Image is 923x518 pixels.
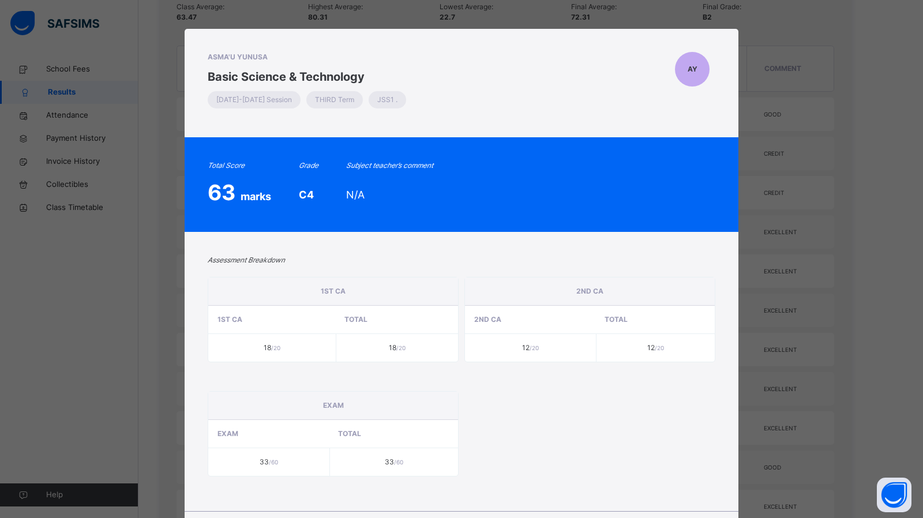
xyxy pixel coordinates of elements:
span: ASMA'U YUNUSA [208,52,412,62]
span: /20 [655,344,664,351]
span: 2ND CA [576,287,603,295]
span: 18 [264,343,280,352]
span: 63 [208,179,241,205]
i: Grade [299,161,318,170]
span: AY [688,64,697,74]
button: Open asap [877,478,911,512]
span: EXAM [217,429,238,438]
i: Assessment Breakdown [208,256,285,264]
span: 12 [522,343,539,352]
span: EXAM [323,401,344,410]
span: 2ND CA [474,315,501,324]
span: Total [338,429,361,438]
span: C4 [299,189,314,201]
span: 18 [389,343,406,352]
span: Total [344,315,367,324]
span: [DATE]-[DATE] Session [216,95,292,105]
span: /60 [394,459,403,466]
i: Total Score [208,161,245,170]
span: 1ST CA [321,287,346,295]
span: Total [605,315,628,324]
span: JSS1 . [377,95,397,105]
span: THIRD Term [315,95,354,105]
span: 1ST CA [217,315,242,324]
span: /20 [271,344,280,351]
span: Basic Science & Technology [208,68,412,85]
span: /20 [530,344,539,351]
span: marks [241,190,271,202]
span: 33 [385,457,403,466]
i: Subject teacher’s comment [346,161,433,170]
span: 12 [647,343,664,352]
span: /60 [269,459,278,466]
span: N/A [346,189,365,201]
span: /20 [396,344,406,351]
span: 33 [260,457,278,466]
